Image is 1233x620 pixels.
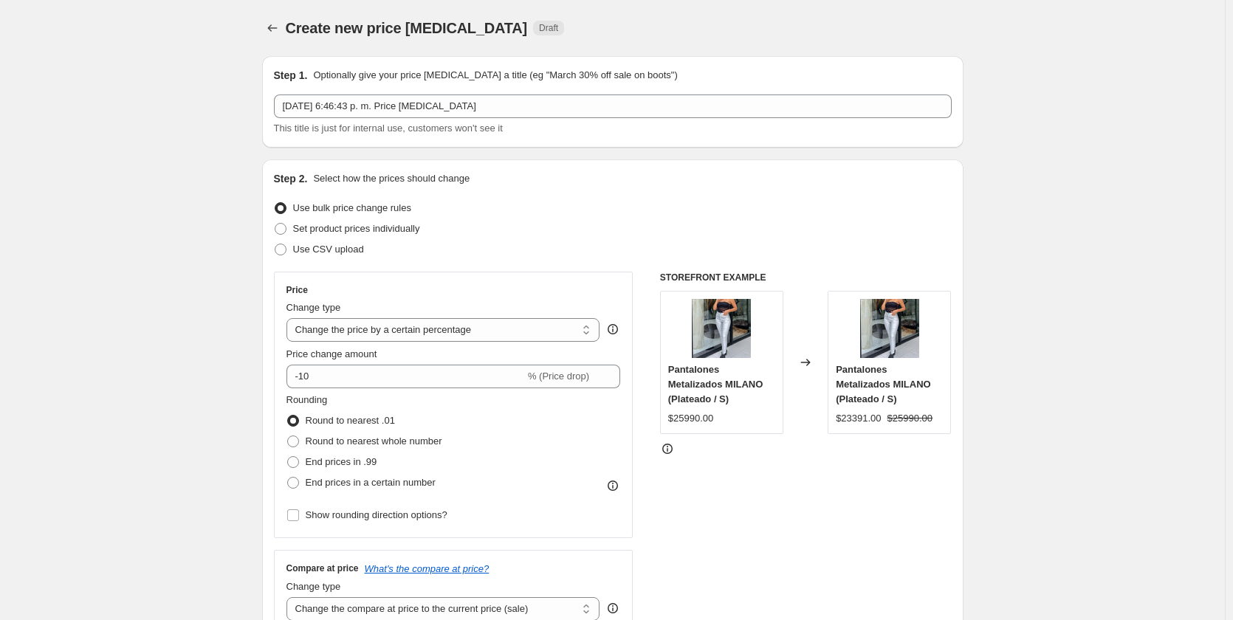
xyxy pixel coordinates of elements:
div: help [605,601,620,616]
h2: Step 1. [274,68,308,83]
span: Rounding [286,394,328,405]
input: 30% off holiday sale [274,94,952,118]
span: Create new price [MEDICAL_DATA] [286,20,528,36]
span: Round to nearest .01 [306,415,395,426]
img: A81B3F7C-0695-4928-9F0F-B0E88AFE7993_80x.jpg [692,299,751,358]
img: A81B3F7C-0695-4928-9F0F-B0E88AFE7993_80x.jpg [860,299,919,358]
span: Price change amount [286,348,377,359]
span: End prices in .99 [306,456,377,467]
div: help [605,322,620,337]
h3: Compare at price [286,562,359,574]
span: Round to nearest whole number [306,435,442,447]
div: $25990.00 [668,411,713,426]
h6: STOREFRONT EXAMPLE [660,272,952,283]
button: Price change jobs [262,18,283,38]
input: -15 [286,365,525,388]
span: Change type [286,581,341,592]
span: Pantalones Metalizados MILANO (Plateado / S) [836,364,931,404]
span: Show rounding direction options? [306,509,447,520]
span: Change type [286,302,341,313]
span: Set product prices individually [293,223,420,234]
p: Optionally give your price [MEDICAL_DATA] a title (eg "March 30% off sale on boots") [313,68,677,83]
span: End prices in a certain number [306,477,436,488]
h2: Step 2. [274,171,308,186]
p: Select how the prices should change [313,171,470,186]
span: % (Price drop) [528,371,589,382]
span: Use CSV upload [293,244,364,255]
button: What's the compare at price? [365,563,490,574]
h3: Price [286,284,308,296]
span: Use bulk price change rules [293,202,411,213]
span: Draft [539,22,558,34]
span: Pantalones Metalizados MILANO (Plateado / S) [668,364,763,404]
div: $23391.00 [836,411,881,426]
span: This title is just for internal use, customers won't see it [274,123,503,134]
strike: $25990.00 [887,411,933,426]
